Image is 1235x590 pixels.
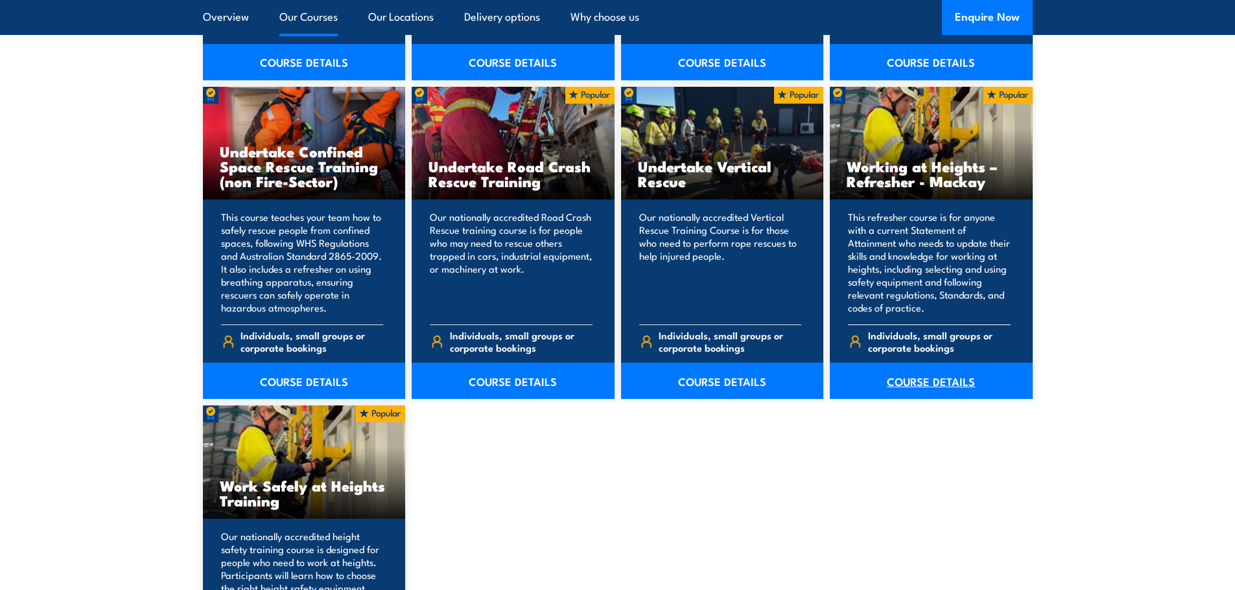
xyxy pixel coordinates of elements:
p: Our nationally accredited Vertical Rescue Training Course is for those who need to perform rope r... [639,210,802,314]
a: COURSE DETAILS [412,44,615,80]
p: This refresher course is for anyone with a current Statement of Attainment who needs to update th... [848,210,1011,314]
span: Individuals, small groups or corporate bookings [659,329,801,354]
a: COURSE DETAILS [621,44,824,80]
h3: Undertake Vertical Rescue [638,159,807,188]
span: Individuals, small groups or corporate bookings [868,329,1011,354]
a: COURSE DETAILS [621,363,824,399]
a: COURSE DETAILS [412,363,615,399]
a: COURSE DETAILS [203,363,406,399]
p: This course teaches your team how to safely rescue people from confined spaces, following WHS Reg... [221,210,384,314]
a: COURSE DETAILS [830,363,1033,399]
a: COURSE DETAILS [203,44,406,80]
span: Individuals, small groups or corporate bookings [450,329,593,354]
h3: Work Safely at Heights Training [220,478,389,508]
h3: Working at Heights – Refresher - Mackay [847,159,1016,188]
p: Our nationally accredited Road Crash Rescue training course is for people who may need to rescue ... [430,210,593,314]
h3: Undertake Confined Space Rescue Training (non Fire-Sector) [220,144,389,188]
h3: Undertake Road Crash Rescue Training [429,159,598,188]
span: Individuals, small groups or corporate bookings [241,329,383,354]
a: COURSE DETAILS [830,44,1033,80]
